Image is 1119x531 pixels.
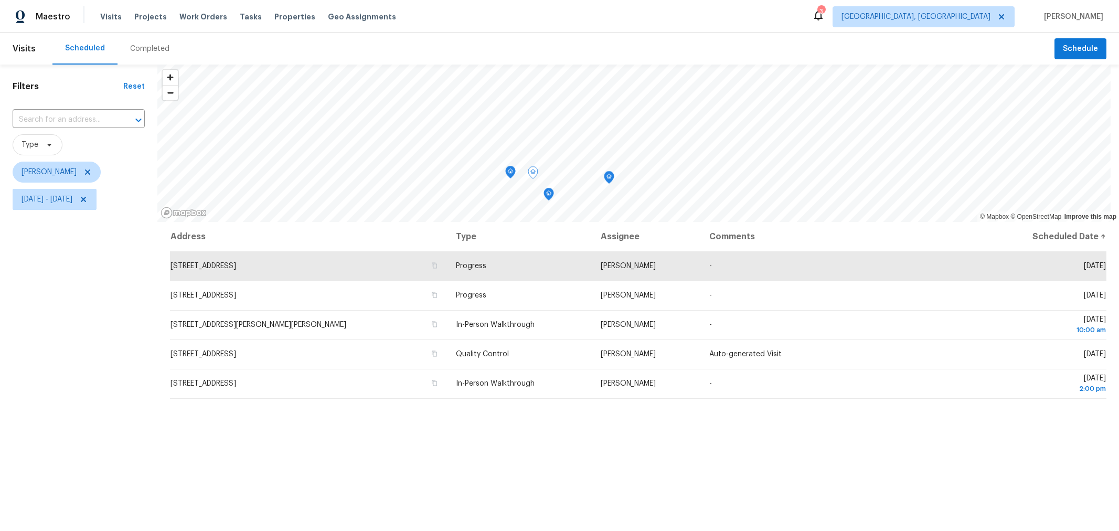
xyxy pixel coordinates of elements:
[163,85,178,100] button: Zoom out
[170,292,236,299] span: [STREET_ADDRESS]
[456,292,486,299] span: Progress
[505,166,516,182] div: Map marker
[134,12,167,22] span: Projects
[447,222,592,251] th: Type
[22,194,72,205] span: [DATE] - [DATE]
[328,12,396,22] span: Geo Assignments
[601,292,656,299] span: [PERSON_NAME]
[604,171,614,187] div: Map marker
[701,222,982,251] th: Comments
[990,325,1106,335] div: 10:00 am
[170,380,236,387] span: [STREET_ADDRESS]
[1064,213,1116,220] a: Improve this map
[65,43,105,54] div: Scheduled
[1063,43,1098,56] span: Schedule
[170,321,346,328] span: [STREET_ADDRESS][PERSON_NAME][PERSON_NAME]
[13,37,36,60] span: Visits
[170,351,236,358] span: [STREET_ADDRESS]
[709,380,712,387] span: -
[990,316,1106,335] span: [DATE]
[1010,213,1061,220] a: OpenStreetMap
[179,12,227,22] span: Work Orders
[240,13,262,20] span: Tasks
[161,207,207,219] a: Mapbox homepage
[430,378,439,388] button: Copy Address
[601,351,656,358] span: [PERSON_NAME]
[13,112,115,128] input: Search for an address...
[980,213,1009,220] a: Mapbox
[709,321,712,328] span: -
[709,351,782,358] span: Auto-generated Visit
[36,12,70,22] span: Maestro
[430,349,439,358] button: Copy Address
[709,262,712,270] span: -
[1084,351,1106,358] span: [DATE]
[170,222,447,251] th: Address
[601,262,656,270] span: [PERSON_NAME]
[13,81,123,92] h1: Filters
[430,261,439,270] button: Copy Address
[817,6,825,17] div: 3
[456,262,486,270] span: Progress
[170,262,236,270] span: [STREET_ADDRESS]
[22,140,38,150] span: Type
[157,65,1111,222] canvas: Map
[1054,38,1106,60] button: Schedule
[709,292,712,299] span: -
[163,70,178,85] button: Zoom in
[601,321,656,328] span: [PERSON_NAME]
[456,380,535,387] span: In-Person Walkthrough
[456,321,535,328] span: In-Person Walkthrough
[841,12,990,22] span: [GEOGRAPHIC_DATA], [GEOGRAPHIC_DATA]
[1040,12,1103,22] span: [PERSON_NAME]
[22,167,77,177] span: [PERSON_NAME]
[131,113,146,128] button: Open
[1084,292,1106,299] span: [DATE]
[592,222,701,251] th: Assignee
[456,351,509,358] span: Quality Control
[100,12,122,22] span: Visits
[274,12,315,22] span: Properties
[430,290,439,300] button: Copy Address
[1084,262,1106,270] span: [DATE]
[990,375,1106,394] span: [DATE]
[543,188,554,204] div: Map marker
[130,44,169,54] div: Completed
[123,81,145,92] div: Reset
[990,384,1106,394] div: 2:00 pm
[601,380,656,387] span: [PERSON_NAME]
[982,222,1106,251] th: Scheduled Date ↑
[163,86,178,100] span: Zoom out
[528,166,538,183] div: Map marker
